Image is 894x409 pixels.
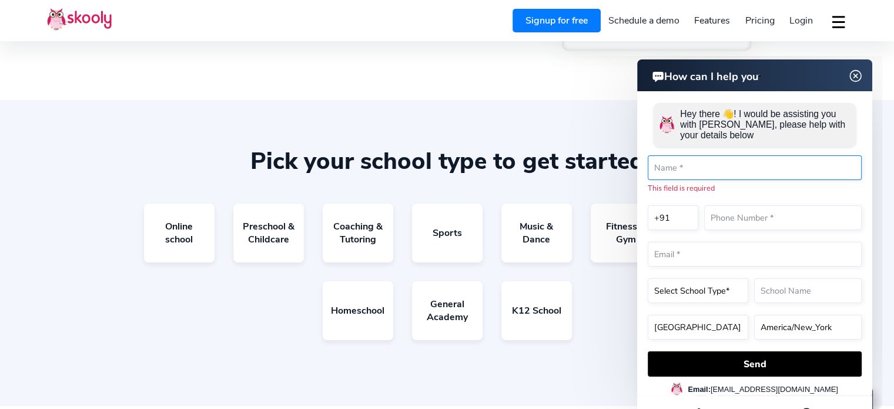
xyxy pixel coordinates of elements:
[687,11,738,30] a: Features
[501,204,572,262] a: Music & Dance
[233,204,304,262] a: Preschool & Childcare
[323,204,393,262] a: Coaching & Tutoring
[789,14,813,27] span: Login
[323,281,393,340] a: Homeschool
[47,147,847,175] div: Pick your school type to get started
[513,9,601,32] a: Signup for free
[501,281,572,340] a: K12 School
[412,204,483,262] a: Sports
[47,8,112,31] img: Skooly
[745,14,775,27] span: Pricing
[412,281,483,340] a: General Academy
[782,11,821,30] a: Login
[601,11,687,30] a: Schedule a demo
[144,204,215,262] a: Online school
[830,8,847,35] button: dropdown menu
[738,11,782,30] a: Pricing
